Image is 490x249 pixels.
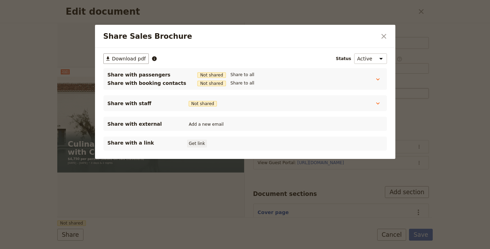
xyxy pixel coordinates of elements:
a: Itinerary [169,7,190,16]
span: Not shared [189,101,217,107]
h1: Culinary Treasures of Portugal with Chef [PERSON_NAME] [25,174,422,213]
span: Not shared [197,72,226,78]
a: +1 212-327-3424. [403,6,415,17]
span: Status [336,56,351,61]
span: Share with booking contacts [108,80,187,87]
a: What's Included [196,7,235,16]
span: 3 days & 2 nights [80,225,132,233]
img: Tour De Forks logo [8,4,70,16]
h2: Share Sales Brochure [103,31,376,42]
a: Cover page [107,7,135,16]
button: Download pdf [430,6,441,17]
a: View Guest Portal [351,7,397,16]
select: Status [354,53,387,64]
button: Get link [187,140,207,147]
span: Share with staff [108,100,177,107]
span: Share with external [108,120,177,127]
span: [DATE] – [DATE] [25,225,72,233]
button: Share to all [229,71,256,79]
span: Share with passengers [108,71,187,78]
p: Share with a link [108,139,177,146]
a: info@tourdeforks.com [416,6,428,17]
button: Share to all [229,79,256,87]
span: Not shared [197,81,226,86]
a: Book Now [319,7,349,16]
span: Download pdf [112,55,146,62]
button: ​Download pdf [103,53,149,64]
p: $4,750 per person (based on two travellers) [25,214,422,225]
button: Add a new email [187,120,226,128]
a: Terms & Conditions [240,7,287,16]
button: Close dialog [378,30,390,42]
a: Overview [141,7,164,16]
